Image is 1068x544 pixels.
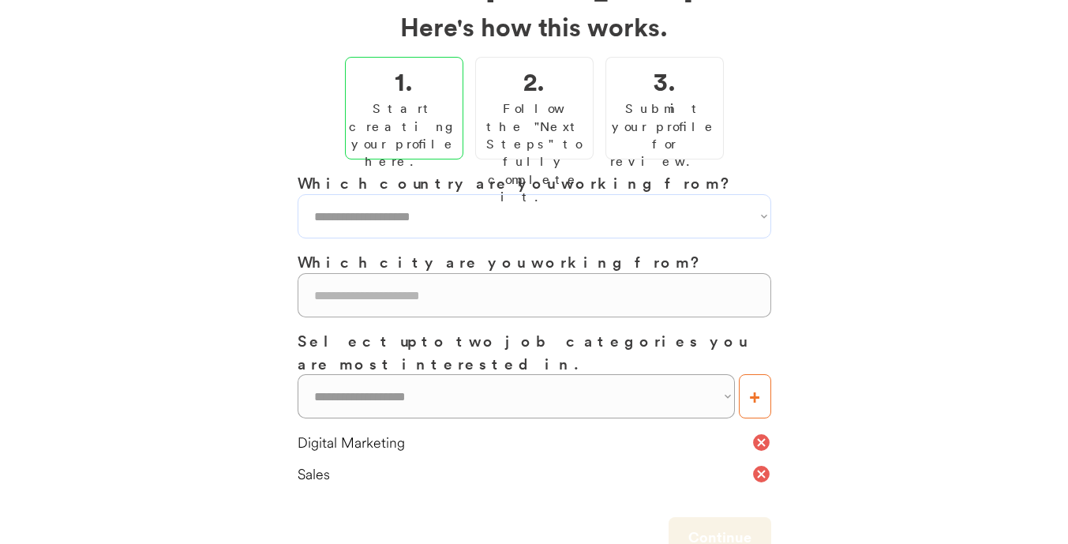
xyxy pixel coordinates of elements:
[298,464,751,484] div: Sales
[298,329,771,374] h3: Select up to two job categories you are most interested in.
[298,171,771,194] h3: Which country are you working from?
[298,250,771,273] h3: Which city are you working from?
[395,62,413,99] h2: 1.
[523,62,545,99] h2: 2.
[480,99,589,205] div: Follow the "Next Steps" to fully complete it.
[298,433,751,452] div: Digital Marketing
[751,464,771,484] button: cancel
[739,374,771,418] button: +
[349,99,459,171] div: Start creating your profile here.
[751,433,771,452] button: cancel
[610,99,719,171] div: Submit your profile for review.
[654,62,676,99] h2: 3.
